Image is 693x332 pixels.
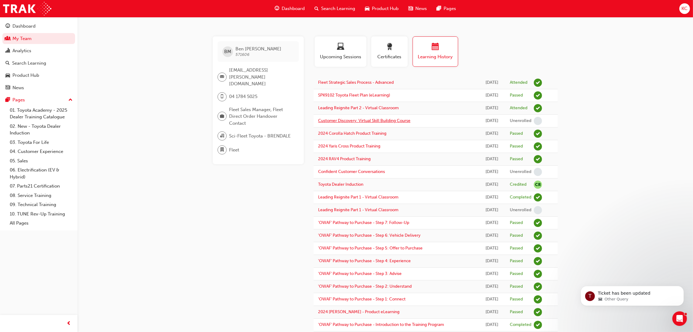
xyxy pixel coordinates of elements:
[318,105,399,110] a: Leading Reignite Part 2 - Virtual Classroom
[534,91,542,100] span: learningRecordVerb_PASS-icon
[672,311,687,326] iframe: Intercom live chat
[408,5,413,12] span: news-icon
[413,36,458,67] button: Learning History
[510,195,531,200] div: Completed
[483,105,501,112] div: Wed Sep 03 2025 10:30:00 GMT+1000 (Australian Eastern Standard Time)
[679,3,690,14] button: KC
[510,131,523,137] div: Passed
[314,5,319,12] span: search-icon
[437,5,441,12] span: pages-icon
[534,117,542,125] span: learningRecordVerb_NONE-icon
[12,60,46,67] div: Search Learning
[275,5,279,12] span: guage-icon
[2,94,75,106] button: Pages
[483,232,501,239] div: Tue Dec 24 2024 08:59:54 GMT+1000 (Australian Eastern Standard Time)
[510,156,523,162] div: Passed
[2,19,75,94] button: DashboardMy TeamAnalyticsSearch LearningProduct HubNews
[5,97,10,103] span: pages-icon
[2,21,75,32] a: Dashboard
[510,207,531,213] div: Unenrolled
[318,284,412,289] a: 'OWAF' Pathway to Purchase - Step 2: Understand
[510,169,531,175] div: Unenrolled
[534,193,542,202] span: learningRecordVerb_COMPLETE-icon
[318,156,371,161] a: 2024 RAV4 Product Training
[510,93,523,98] div: Passed
[534,283,542,291] span: learningRecordVerb_PASS-icon
[318,246,423,251] a: 'OWAF' Pathway to Purchase - Step 5: Offer to Purchase
[318,144,380,149] a: 2024 Yaris Cross Product Training
[5,48,10,54] span: chart-icon
[534,181,542,189] span: null-icon
[5,24,10,29] span: guage-icon
[415,5,427,12] span: News
[534,206,542,214] span: learningRecordVerb_NONE-icon
[229,106,294,127] span: Fleet Sales Manager, Fleet Direct Order Handover Contact
[365,5,369,12] span: car-icon
[432,43,439,51] span: calendar-icon
[67,320,71,327] span: prev-icon
[360,2,403,15] a: car-iconProduct Hub
[510,182,527,188] div: Credited
[510,322,531,328] div: Completed
[510,220,523,226] div: Passed
[534,232,542,240] span: learningRecordVerb_PASS-icon
[12,47,31,54] div: Analytics
[7,122,75,138] a: 02. New - Toyota Dealer Induction
[483,92,501,99] div: Wed Sep 17 2025 16:29:26 GMT+1000 (Australian Eastern Standard Time)
[12,72,39,79] div: Product Hub
[483,270,501,277] div: Mon Dec 23 2024 15:54:17 GMT+1000 (Australian Eastern Standard Time)
[483,321,501,328] div: Mon Dec 16 2024 14:07:07 GMT+1000 (Australian Eastern Standard Time)
[483,245,501,252] div: Tue Dec 24 2024 08:28:17 GMT+1000 (Australian Eastern Standard Time)
[483,168,501,175] div: Mon Mar 31 2025 11:08:49 GMT+1000 (Australian Eastern Standard Time)
[534,257,542,265] span: learningRecordVerb_PASS-icon
[270,2,310,15] a: guage-iconDashboard
[534,244,542,252] span: learningRecordVerb_PASS-icon
[318,182,363,187] a: Toyota Dealer Induction
[220,93,224,101] span: mobile-icon
[7,219,75,228] a: All Pages
[3,2,51,15] img: Trak
[483,143,501,150] div: Wed May 07 2025 14:18:38 GMT+1000 (Australian Eastern Standard Time)
[7,181,75,191] a: 07. Parts21 Certification
[315,36,366,67] button: Upcoming Sessions
[229,133,291,140] span: Sci-Fleet Toyota - BRENDALE
[483,130,501,137] div: Wed May 07 2025 14:26:47 GMT+1000 (Australian Eastern Standard Time)
[310,2,360,15] a: search-iconSearch Learning
[220,146,224,154] span: department-icon
[534,104,542,112] span: learningRecordVerb_ATTEND-icon
[510,233,523,239] div: Passed
[5,61,10,66] span: search-icon
[534,155,542,163] span: learningRecordVerb_PASS-icon
[7,200,75,209] a: 09. Technical Training
[483,309,501,316] div: Tue Dec 17 2024 12:06:26 GMT+1000 (Australian Eastern Standard Time)
[376,53,403,60] span: Certificates
[534,321,542,329] span: learningRecordVerb_COMPLETE-icon
[510,271,523,277] div: Passed
[318,271,402,276] a: 'OWAF' Pathway to Purchase - Step 3: Advise
[318,169,385,174] a: Confident Customer Conversations
[229,147,239,154] span: Fleet
[318,131,386,136] a: 2024 Corolla Hatch Product Training
[7,138,75,147] a: 03. Toyota For Life
[318,309,400,314] a: 2024 [PERSON_NAME] - Product eLearning
[483,194,501,201] div: Tue Mar 25 2025 10:00:00 GMT+1000 (Australian Eastern Standard Time)
[12,23,36,30] div: Dashboard
[510,296,523,302] div: Passed
[432,2,461,15] a: pages-iconPages
[2,82,75,93] a: News
[321,5,355,12] span: Search Learning
[7,147,75,156] a: 04. Customer Experience
[483,181,501,188] div: Tue Mar 25 2025 22:00:00 GMT+1000 (Australian Eastern Standard Time)
[681,5,688,12] span: KC
[417,53,453,60] span: Learning History
[220,113,224,120] span: briefcase-icon
[534,142,542,151] span: learningRecordVerb_PASS-icon
[2,45,75,56] a: Analytics
[483,219,501,226] div: Tue Dec 24 2024 09:14:28 GMT+1000 (Australian Eastern Standard Time)
[318,93,390,98] a: SPK9102 Toyota Fleet Plan (eLearning)
[7,191,75,200] a: 08. Service Training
